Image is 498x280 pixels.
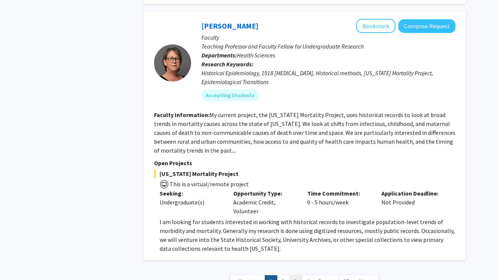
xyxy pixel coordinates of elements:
[376,189,450,216] div: Not Provided
[160,189,223,198] p: Seeking:
[302,189,376,216] div: 0 - 5 hours/week
[381,189,444,198] p: Application Deadline:
[201,51,237,59] b: Departments:
[154,111,455,154] fg-read-more: My current project, the [US_STATE] Mortality Project, uses historical records to look at broad tr...
[233,189,296,198] p: Opportunity Type:
[356,19,395,33] button: Add Carolyn Orbann to Bookmarks
[307,189,370,198] p: Time Commitment:
[237,51,275,59] span: Health Sciences
[201,60,254,68] b: Research Keywords:
[160,198,223,207] div: Undergraduate(s)
[6,247,31,274] iframe: Chat
[154,159,455,167] p: Open Projects
[398,19,455,33] button: Compose Request to Carolyn Orbann
[201,33,455,42] p: Faculty
[201,21,258,30] a: [PERSON_NAME]
[154,111,210,119] b: Faculty Information:
[201,69,455,86] div: Historical Epidemiology, 1918 [MEDICAL_DATA], Historical methods, [US_STATE] Mortality Project, E...
[160,217,455,253] p: I am looking for students interested in working with historical records to investigate population...
[154,169,455,178] span: [US_STATE] Mortality Project
[169,180,249,188] span: This is a virtual/remote project
[228,189,302,216] div: Academic Credit, Volunteer
[201,42,455,51] p: Teaching Professor and Faculty Fellow for Undergraduate Research
[201,89,259,101] mat-chip: Accepting Students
